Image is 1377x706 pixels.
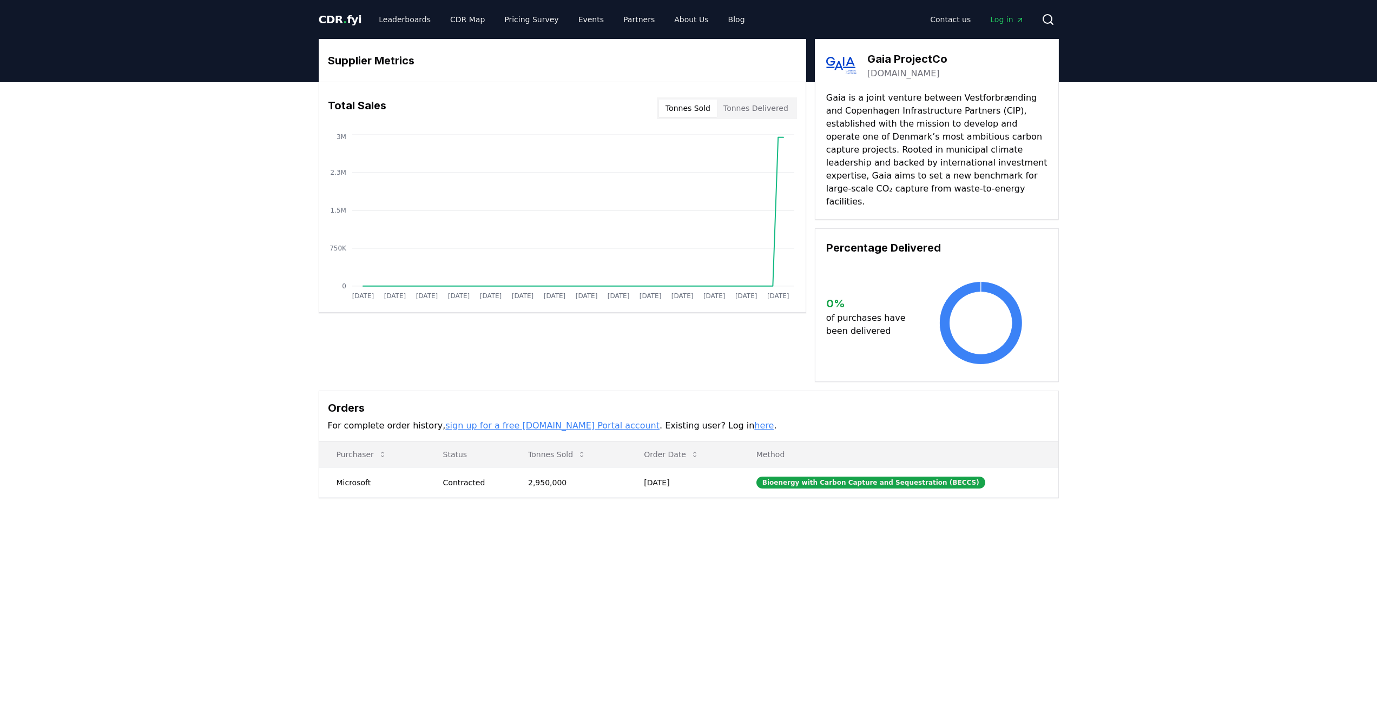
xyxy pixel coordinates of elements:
[671,292,694,300] tspan: [DATE]
[511,292,533,300] tspan: [DATE]
[384,292,406,300] tspan: [DATE]
[543,292,565,300] tspan: [DATE]
[717,100,795,117] button: Tonnes Delivered
[826,312,914,338] p: of purchases have been delivered
[328,52,797,69] h3: Supplier Metrics
[570,10,612,29] a: Events
[627,467,739,497] td: [DATE]
[659,100,717,117] button: Tonnes Sold
[826,240,1047,256] h3: Percentage Delivered
[990,14,1024,25] span: Log in
[754,420,774,431] a: here
[343,13,347,26] span: .
[826,295,914,312] h3: 0 %
[443,477,502,488] div: Contracted
[575,292,597,300] tspan: [DATE]
[826,91,1047,208] p: Gaia is a joint venture between Vestforbrænding and Copenhagen Infrastructure Partners (CIP), est...
[336,133,346,141] tspan: 3M
[748,449,1050,460] p: Method
[370,10,439,29] a: Leaderboards
[703,292,726,300] tspan: [DATE]
[826,50,856,81] img: Gaia ProjectCo-logo
[511,467,627,497] td: 2,950,000
[608,292,630,300] tspan: [DATE]
[434,449,502,460] p: Status
[447,292,470,300] tspan: [DATE]
[921,10,979,29] a: Contact us
[330,245,347,252] tspan: 750K
[342,282,346,290] tspan: 0
[479,292,502,300] tspan: [DATE]
[767,292,789,300] tspan: [DATE]
[867,67,940,80] a: [DOMAIN_NAME]
[319,467,426,497] td: Microsoft
[445,420,660,431] a: sign up for a free [DOMAIN_NAME] Portal account
[519,444,595,465] button: Tonnes Sold
[416,292,438,300] tspan: [DATE]
[328,444,396,465] button: Purchaser
[666,10,717,29] a: About Us
[442,10,493,29] a: CDR Map
[319,13,362,26] span: CDR fyi
[328,97,386,119] h3: Total Sales
[330,207,346,214] tspan: 1.5M
[635,444,708,465] button: Order Date
[328,400,1050,416] h3: Orders
[756,477,985,489] div: Bioenergy with Carbon Capture and Sequestration (BECCS)
[352,292,374,300] tspan: [DATE]
[867,51,947,67] h3: Gaia ProjectCo
[330,169,346,176] tspan: 2.3M
[981,10,1032,29] a: Log in
[328,419,1050,432] p: For complete order history, . Existing user? Log in .
[615,10,663,29] a: Partners
[640,292,662,300] tspan: [DATE]
[496,10,567,29] a: Pricing Survey
[370,10,753,29] nav: Main
[720,10,754,29] a: Blog
[319,12,362,27] a: CDR.fyi
[735,292,757,300] tspan: [DATE]
[921,10,1032,29] nav: Main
